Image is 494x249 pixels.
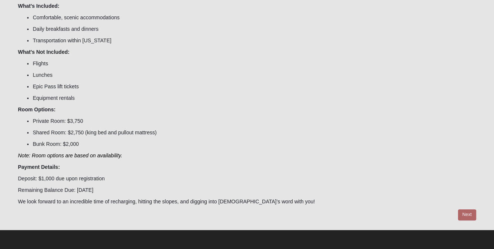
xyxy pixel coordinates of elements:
span: Epic Pass lift tickets [33,83,79,89]
b: Payment Details: [18,164,60,170]
li: Flights [33,60,476,68]
b: Room Options: [18,107,55,112]
span: Equipment rentals [33,95,75,101]
p: Remaining Balance Due: [DATE] [18,186,476,194]
span: Lunches [33,72,52,78]
b: What's Included: [18,3,59,9]
p: We look forward to an incredible time of recharging, hitting the slopes, and digging into [DEMOGR... [18,198,476,206]
b: What's Not Included: [18,49,70,55]
p: Deposit: $1,000 due upon registration [18,175,476,183]
span: Transportation within [US_STATE] [33,37,111,43]
li: Bunk Room: $2,000 [33,140,476,148]
i: Note: Room options are based on availability. [18,153,122,158]
span: Daily breakfasts and dinners [33,26,99,32]
li: Private Room: $3,750 [33,117,476,125]
span: Comfortable, scenic accommodations [33,14,119,20]
li: Shared Room: $2,750 (king bed and pullout mattress) [33,129,476,137]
